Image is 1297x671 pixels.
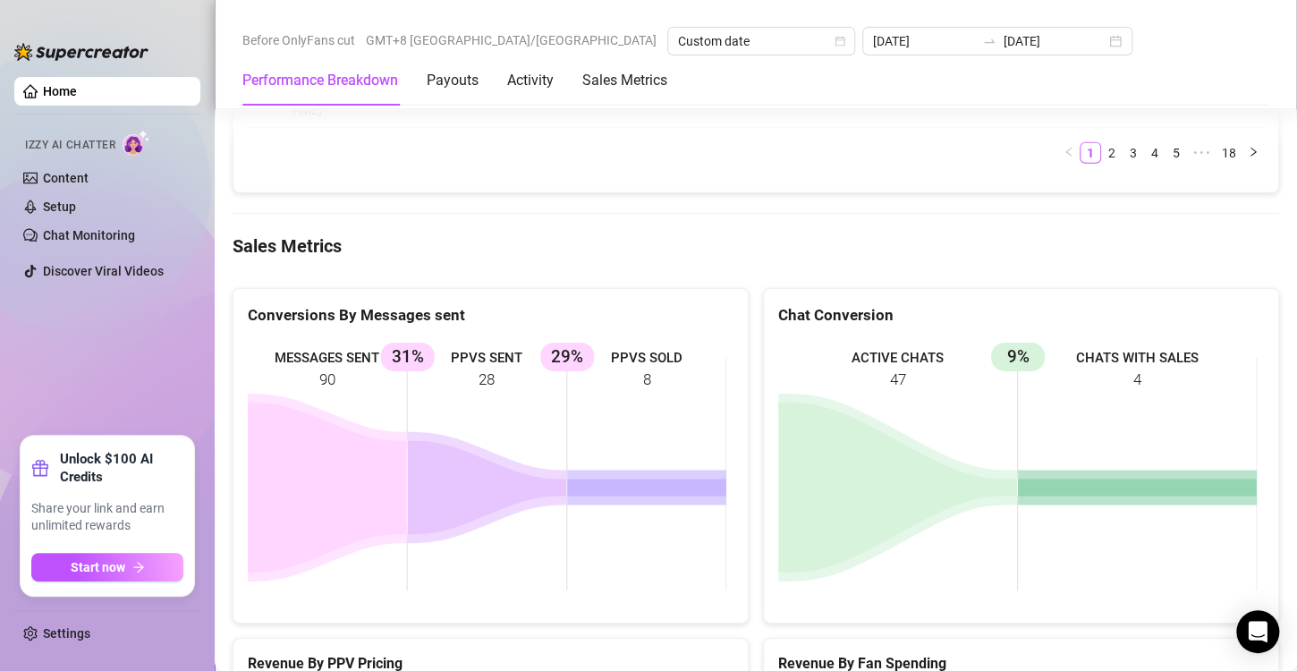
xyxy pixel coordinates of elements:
[366,27,657,54] span: GMT+8 [GEOGRAPHIC_DATA]/[GEOGRAPHIC_DATA]
[132,561,145,573] span: arrow-right
[1144,142,1166,164] li: 4
[43,264,164,278] a: Discover Viral Videos
[248,303,733,327] div: Conversions By Messages sent
[1101,142,1123,164] li: 2
[1216,142,1242,164] li: 18
[31,459,49,477] span: gift
[1216,143,1242,163] a: 18
[1058,142,1080,164] button: left
[835,36,845,47] span: calendar
[1123,143,1143,163] a: 3
[1080,142,1101,164] li: 1
[1166,143,1186,163] a: 5
[25,137,115,154] span: Izzy AI Chatter
[778,303,1264,327] div: Chat Conversion
[1102,143,1122,163] a: 2
[31,500,183,535] span: Share your link and earn unlimited rewards
[123,130,150,156] img: AI Chatter
[1081,143,1100,163] a: 1
[678,28,844,55] span: Custom date
[1242,142,1264,164] button: right
[1248,147,1259,157] span: right
[1004,31,1106,51] input: End date
[1166,142,1187,164] li: 5
[982,34,996,48] span: swap-right
[1064,147,1074,157] span: left
[43,228,135,242] a: Chat Monitoring
[1145,143,1165,163] a: 4
[582,70,667,91] div: Sales Metrics
[1236,610,1279,653] div: Open Intercom Messenger
[1242,142,1264,164] li: Next Page
[233,234,1279,259] h4: Sales Metrics
[1187,142,1216,164] span: •••
[873,31,975,51] input: Start date
[242,27,355,54] span: Before OnlyFans cut
[1123,142,1144,164] li: 3
[71,560,125,574] span: Start now
[43,626,90,641] a: Settings
[43,200,76,214] a: Setup
[982,34,996,48] span: to
[43,171,89,185] a: Content
[1058,142,1080,164] li: Previous Page
[507,70,554,91] div: Activity
[14,43,148,61] img: logo-BBDzfeDw.svg
[242,70,398,91] div: Performance Breakdown
[60,450,183,486] strong: Unlock $100 AI Credits
[427,70,479,91] div: Payouts
[1187,142,1216,164] li: Next 5 Pages
[292,64,326,117] span: [PERSON_NAME]
[43,84,77,98] a: Home
[31,553,183,582] button: Start nowarrow-right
